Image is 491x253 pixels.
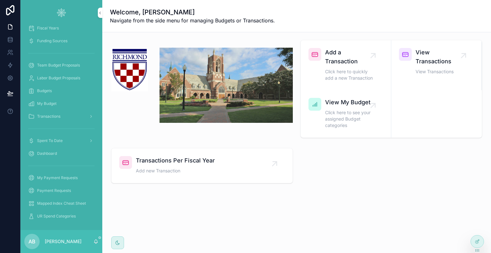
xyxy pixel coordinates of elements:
a: Fiscal Years [24,22,98,34]
span: Navigate from the side menu for managing Budgets or Transactions. [110,17,275,24]
a: Payment Requests [24,185,98,196]
span: Add a Transaction [325,48,373,66]
a: Budgets [24,85,98,97]
span: Spent To Date [37,138,63,143]
span: Mapped Index Cheat Sheet [37,201,86,206]
span: Click here to quickly add a new Transaction [325,68,373,81]
span: Fiscal Years [37,26,59,31]
span: Budgets [37,88,52,93]
span: View My Budget [325,98,373,107]
a: Add a TransactionClick here to quickly add a new Transaction [301,40,391,90]
a: View TransactionsView Transactions [391,40,482,90]
a: Spent To Date [24,135,98,146]
img: 27250-Richmond_2.jpg [160,48,293,123]
span: Click here to see your assigned Budget categories [325,109,373,129]
a: Funding Sources [24,35,98,47]
a: Transactions Per Fiscal YearAdd new Transaction [112,148,292,183]
span: UR Spend Categories [37,214,76,219]
span: My Payment Requests [37,175,78,180]
span: Funding Sources [37,38,67,43]
a: Mapped Index Cheat Sheet [24,198,98,209]
span: AB [28,238,35,245]
span: Labor Budget Proposals [37,75,80,81]
a: UR Spend Categories [24,210,98,222]
span: Payment Requests [37,188,71,193]
a: Labor Budget Proposals [24,72,98,84]
a: View My BudgetClick here to see your assigned Budget categories [301,90,391,138]
h1: Welcome, [PERSON_NAME] [110,8,275,17]
img: App logo [56,8,66,18]
a: My Payment Requests [24,172,98,184]
img: 27248-Richmond-Logo.jpg [111,48,148,91]
span: Add new Transaction [136,168,215,174]
a: My Budget [24,98,98,109]
span: Team Budget Proposals [37,63,80,68]
span: My Budget [37,101,57,106]
span: View Transactions [416,48,464,66]
div: scrollable content [20,26,102,230]
span: Transactions [37,114,60,119]
a: Transactions [24,111,98,122]
span: View Transactions [416,68,464,75]
span: Transactions Per Fiscal Year [136,156,215,165]
a: Team Budget Proposals [24,59,98,71]
p: [PERSON_NAME] [45,238,82,245]
a: Dashboard [24,148,98,159]
span: Dashboard [37,151,57,156]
